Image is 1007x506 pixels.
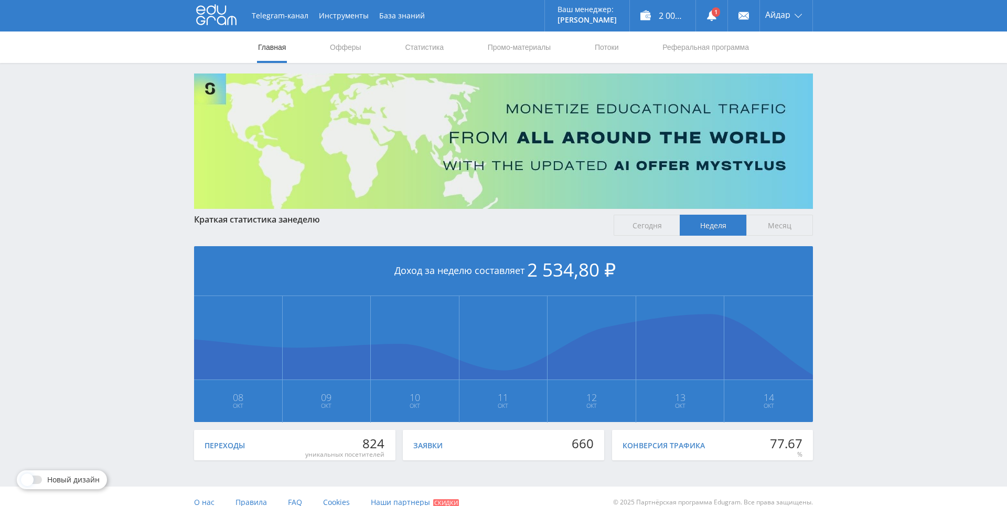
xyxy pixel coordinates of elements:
span: Неделя [680,215,746,236]
span: 10 [371,393,458,402]
span: Новый дизайн [47,476,100,484]
span: Айдар [765,10,790,19]
span: Окт [637,402,724,410]
span: неделю [287,214,320,225]
a: Офферы [329,31,362,63]
div: 824 [305,436,384,451]
p: [PERSON_NAME] [558,16,617,24]
div: уникальных посетителей [305,450,384,459]
span: Окт [283,402,370,410]
span: Окт [460,402,547,410]
a: Реферальная программа [661,31,750,63]
span: 11 [460,393,547,402]
div: Заявки [413,441,443,450]
div: 77.67 [770,436,802,451]
img: Banner [194,73,813,209]
span: Окт [195,402,282,410]
a: Потоки [594,31,620,63]
span: 2 534,80 ₽ [527,257,616,282]
div: Переходы [205,441,245,450]
span: 09 [283,393,370,402]
span: Месяц [746,215,813,236]
span: Окт [725,402,812,410]
span: Окт [371,402,458,410]
div: Краткая статистика за [194,215,603,224]
a: Главная [257,31,287,63]
span: 13 [637,393,724,402]
a: Промо-материалы [487,31,552,63]
span: 08 [195,393,282,402]
a: Статистика [404,31,445,63]
span: Окт [548,402,635,410]
div: % [770,450,802,459]
span: 14 [725,393,812,402]
p: Ваш менеджер: [558,5,617,14]
div: 660 [572,436,594,451]
span: Сегодня [614,215,680,236]
div: Конверсия трафика [623,441,705,450]
span: 12 [548,393,635,402]
div: Доход за неделю составляет [194,246,813,296]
